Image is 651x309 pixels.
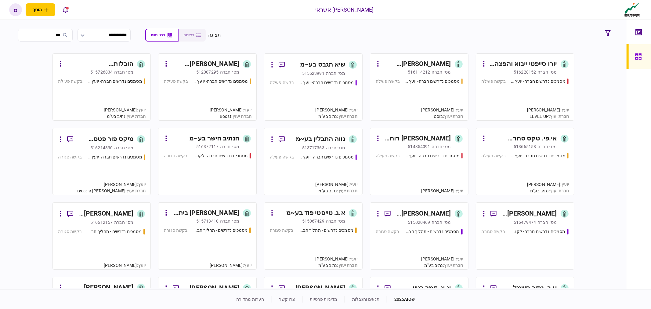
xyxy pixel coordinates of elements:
[454,107,463,112] span: יועץ :
[421,188,463,194] div: [PERSON_NAME]
[164,227,187,234] div: בקשה סגורה
[184,283,239,293] div: [PERSON_NAME] ים בע~מ
[454,188,463,193] span: יועץ :
[158,128,257,195] a: הנתיב הישר בע~ממס׳ חברה516372117מסמכים נדרשים חברה- לקוח קצה - ישירבקשה סגורה
[376,228,399,235] div: בקשה סגורה
[316,256,357,262] div: [PERSON_NAME]
[125,188,146,193] span: חברת יעוץ :
[370,53,468,121] a: [PERSON_NAME] פרוייקטים יזמות ובנייה בע~ממס׳ חברה516114212מסמכים נדרשים חברה- יועץ - תהליך חברהבק...
[514,144,536,150] div: 513665158
[316,107,357,113] div: [PERSON_NAME]
[296,134,345,144] div: נווה התבלין בע~מ
[514,219,536,225] div: 516479474
[210,113,251,120] div: Boost
[482,228,505,235] div: בקשה סגורה
[158,53,257,121] a: [PERSON_NAME] המפרץ בע~ממס׳ חברה512007295מסמכים נדרשים חברה- יועץ - תהליך חברהבקשה פעילהיועץ:[PER...
[208,31,221,39] div: תצוגה
[316,262,357,269] div: נתיב בע''מ
[560,182,569,187] span: יועץ :
[370,128,468,195] a: [PERSON_NAME] רוח לישראל בע~ממס׳ חברה514354091מסמכים נדרשים חברה- יועץ - תהליך חברהבקשה פעילהיועץ...
[299,79,354,86] div: מסמכים נדרשים חברה- יועץ - תהליך חברה
[376,153,400,159] div: בקשה פעילה
[421,107,463,113] div: [PERSON_NAME]
[90,219,113,225] div: 516612157
[196,69,219,75] div: 512007295
[337,263,357,268] span: חברת יעוץ :
[370,202,468,270] a: [PERSON_NAME] אנד [PERSON_NAME] הורס בע~ממס׳ חברה515020469מסמכים נדרשים - תהליך חברהבקשה סגורהיוע...
[376,78,400,85] div: בקשה פעילה
[104,107,146,113] div: [PERSON_NAME]
[137,107,146,112] span: יועץ :
[65,59,134,69] div: הובלות [PERSON_NAME] בע~מ
[405,228,459,235] div: מסמכים נדרשים - תהליך חברה
[408,144,430,150] div: 514354091
[482,153,506,159] div: בקשה פעילה
[104,262,146,269] div: [PERSON_NAME]
[501,283,557,293] div: ע.ב. נתיב חשמל ותשתיות בע~מ
[189,134,239,144] div: הנתיב הישר בע~מ
[193,227,248,234] div: מסמכים נדרשים - תהליך חברה
[549,114,569,119] span: חברת יעוץ :
[302,70,324,76] div: 515523991
[243,107,251,112] span: יועץ :
[114,69,133,75] div: מס׳ חברה
[78,209,134,219] div: [PERSON_NAME] בע~מ
[114,145,133,151] div: מס׳ חברה
[349,182,357,187] span: יועץ :
[326,70,345,76] div: מס׳ חברה
[270,154,294,160] div: בקשה פעילה
[264,202,363,270] a: א.ג. טייסטי פוד בע~ממס׳ חברה515067429מסמכים נדרשים - תהליך חברהבקשה סגורהיועץ:[PERSON_NAME]חברת י...
[171,208,239,218] div: [PERSON_NAME] ביתא בע~מ
[220,69,239,75] div: מס׳ חברה
[196,144,219,150] div: 516372117
[408,69,430,75] div: 516114212
[264,53,363,121] a: שיא הגבס בע~ממס׳ חברה515523991מסמכים נדרשים חברה- יועץ - תהליך חברהבקשה פעילהיועץ:[PERSON_NAME]חב...
[326,145,345,151] div: מס׳ חברה
[432,69,451,75] div: מס׳ חברה
[352,297,379,302] a: תנאים והגבלות
[270,79,294,86] div: בקשה פעילה
[337,114,357,119] span: חברת יעוץ :
[549,188,569,193] span: חברת יעוץ :
[316,181,357,188] div: [PERSON_NAME]
[220,218,239,224] div: מס׳ חברה
[171,59,239,69] div: [PERSON_NAME] המפרץ בע~מ
[421,256,463,262] div: [PERSON_NAME]
[179,29,206,42] button: רשימה
[443,263,463,268] span: חברת יעוץ :
[151,33,165,37] span: כרטיסיות
[137,182,146,187] span: יועץ :
[299,154,354,160] div: מסמכים נדרשים חברה- יועץ - תהליך חברה
[302,145,324,151] div: 513717363
[482,78,506,85] div: בקשה פעילה
[316,188,357,194] div: נתיב בע"מ
[196,218,219,224] div: 515713410
[396,209,451,219] div: [PERSON_NAME] אנד [PERSON_NAME] הורס בע~מ
[326,218,345,224] div: מס׳ חברה
[432,144,451,150] div: מס׳ חברה
[52,202,151,270] a: [PERSON_NAME] בע~ממס׳ חברה516612157מסמכים נדרשים - תהליך חברהבקשה סגורהיועץ:[PERSON_NAME]
[405,78,460,85] div: מסמכים נדרשים חברה- יועץ - תהליך חברה
[316,113,357,120] div: נתיב בע"מ
[90,145,113,151] div: 516214830
[87,228,142,235] div: מסמכים נדרשים - תהליך חברה
[290,283,345,293] div: [PERSON_NAME] פרוייקטים יזמות ובנייה בע~מ
[78,134,134,144] div: מיקס פור פטס 2020 בע~מ
[527,107,569,113] div: [PERSON_NAME]
[87,78,142,85] div: מסמכים נדרשים חברה- יועץ - תהליך חברה
[125,114,146,119] span: חברת יעוץ :
[310,297,337,302] a: מדיניות פרטיות
[527,113,569,120] div: LEVEL UP
[145,29,179,42] button: כרטיסיות
[264,128,363,195] a: נווה התבלין בע~ממס׳ חברה513717363מסמכים נדרשים חברה- יועץ - תהליך חברהבקשה פעילהיועץ:[PERSON_NAME...
[537,144,557,150] div: מס׳ חברה
[383,59,451,69] div: [PERSON_NAME] פרוייקטים יזמות ובנייה בע~מ
[65,283,134,293] div: [PERSON_NAME] שטרודל וינאי בע~מ
[432,219,451,225] div: מס׳ חברה
[26,3,55,16] button: פתח תפריט להוספת לקוח
[87,154,142,160] div: מסמכים נדרשים חברה- יועץ - תהליך חברה
[137,263,146,268] span: יועץ :
[511,153,566,159] div: מסמכים נדרשים חברה- יועץ - תהליך חברה
[236,297,264,302] a: הערות מהדורה
[501,209,557,219] div: [PERSON_NAME] בע~מ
